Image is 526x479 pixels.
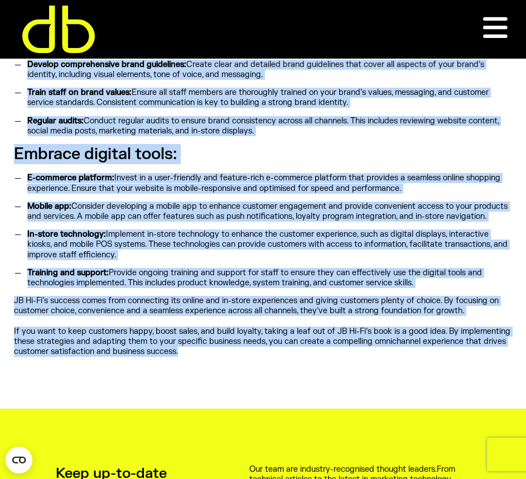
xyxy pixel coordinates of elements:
strong: In-store technology: [27,229,106,239]
strong: Develop comprehensive brand guidelines: [27,60,186,69]
h3: Embrace digital tools: [14,144,512,164]
button: Open CMP widget [6,447,32,473]
strong: Training and support: [27,268,109,277]
p: JB Hi-Fi’s success comes from connecting its online and in-store experiences and giving customers... [14,296,512,316]
strong: E-commerce platform: [27,173,114,183]
img: DB logo [22,6,95,53]
li: Provide ongoing training and support for staff to ensure they can effectively use the digital too... [23,268,512,288]
li: Invest in a user-friendly and feature-rich e-commerce platform that provides a seamless online sh... [23,173,512,193]
strong: Train staff on brand values: [27,88,132,97]
li: Ensure all staff members are thoroughly trained on your brand’s values, messaging, and customer s... [23,88,512,108]
span: Our team are industry-recognised thought leaders. [249,464,437,474]
li: Create clear and detailed brand guidelines that cover all aspects of your brand’s identity, inclu... [23,60,512,80]
strong: Regular audits: [27,116,84,126]
p: If you want to keep customers happy, boost sales, and build loyalty, taking a leaf out of JB Hi-F... [14,327,512,357]
strong: Mobile app: [27,202,71,211]
li: Consider developing a mobile app to enhance customer engagement and provide convenient access to ... [23,202,512,222]
li: Implement in-store technology to enhance the customer experience, such as digital displays, inter... [23,229,512,260]
li: Conduct regular audits to ensure brand consistency across all channels. This includes reviewing w... [23,116,512,136]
